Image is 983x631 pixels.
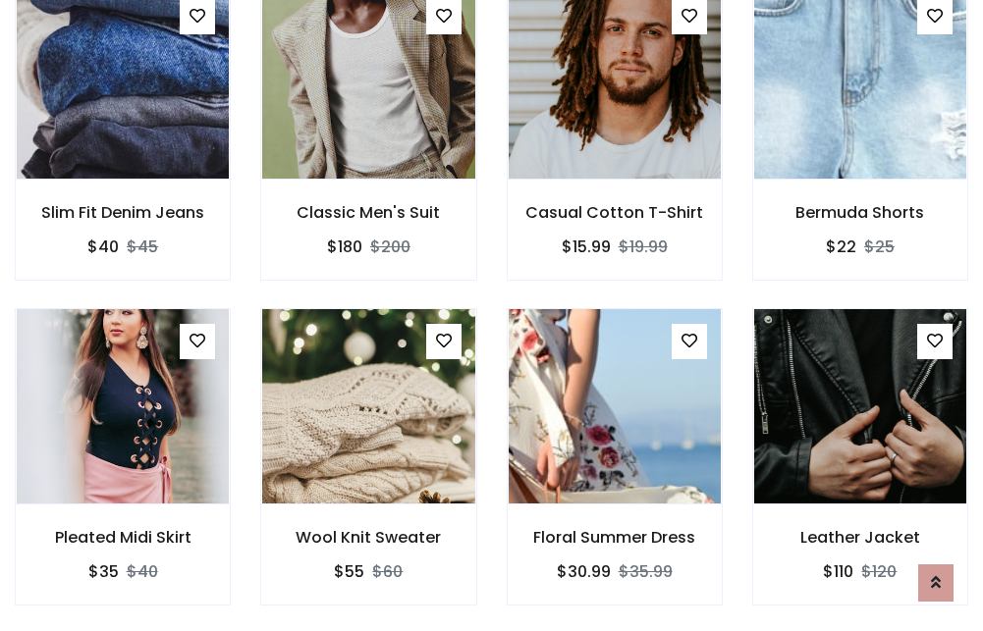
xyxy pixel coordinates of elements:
[823,562,853,581] h6: $110
[88,562,119,581] h6: $35
[327,237,362,256] h6: $180
[619,236,668,258] del: $19.99
[87,237,119,256] h6: $40
[864,236,895,258] del: $25
[861,560,897,583] del: $120
[372,560,403,583] del: $60
[16,528,230,547] h6: Pleated Midi Skirt
[261,528,475,547] h6: Wool Knit Sweater
[753,528,967,547] h6: Leather Jacket
[557,562,611,581] h6: $30.99
[334,562,364,581] h6: $55
[826,237,856,256] h6: $22
[127,236,158,258] del: $45
[562,237,611,256] h6: $15.99
[619,560,673,583] del: $35.99
[508,528,722,547] h6: Floral Summer Dress
[753,203,967,222] h6: Bermuda Shorts
[127,560,158,583] del: $40
[370,236,410,258] del: $200
[16,203,230,222] h6: Slim Fit Denim Jeans
[508,203,722,222] h6: Casual Cotton T-Shirt
[261,203,475,222] h6: Classic Men's Suit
